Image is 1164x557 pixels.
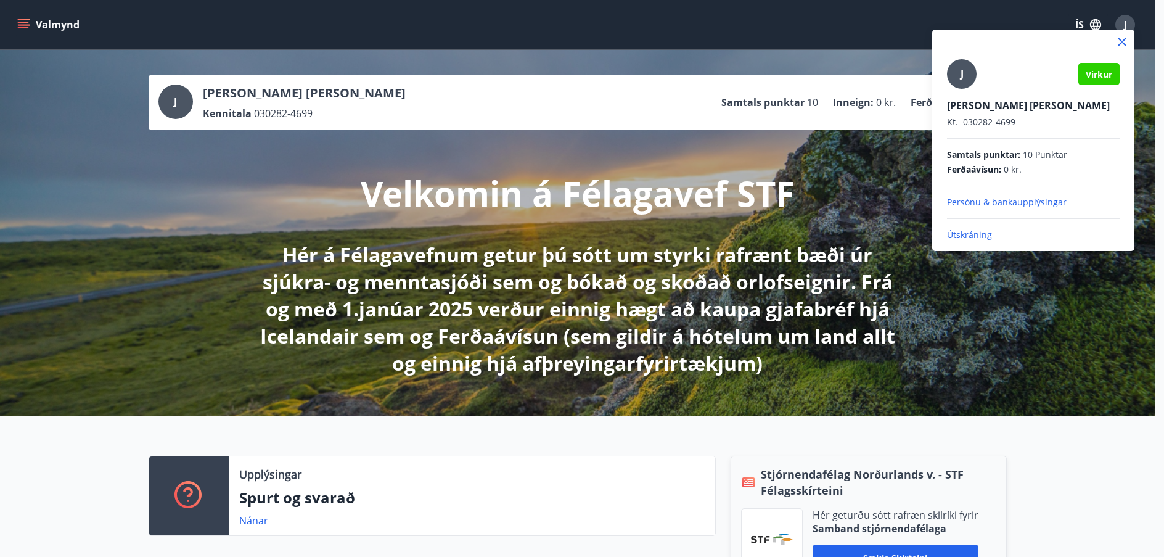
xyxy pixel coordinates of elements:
[947,163,1001,176] span: Ferðaávísun :
[947,116,1120,128] p: 030282-4699
[961,67,964,81] span: J
[1004,163,1022,176] span: 0 kr.
[1023,149,1067,161] span: 10 Punktar
[947,149,1020,161] span: Samtals punktar :
[1086,68,1112,80] span: Virkur
[947,229,1120,241] p: Útskráning
[947,196,1120,208] p: Persónu & bankaupplýsingar
[947,116,958,128] span: Kt.
[947,99,1120,112] p: [PERSON_NAME] [PERSON_NAME]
